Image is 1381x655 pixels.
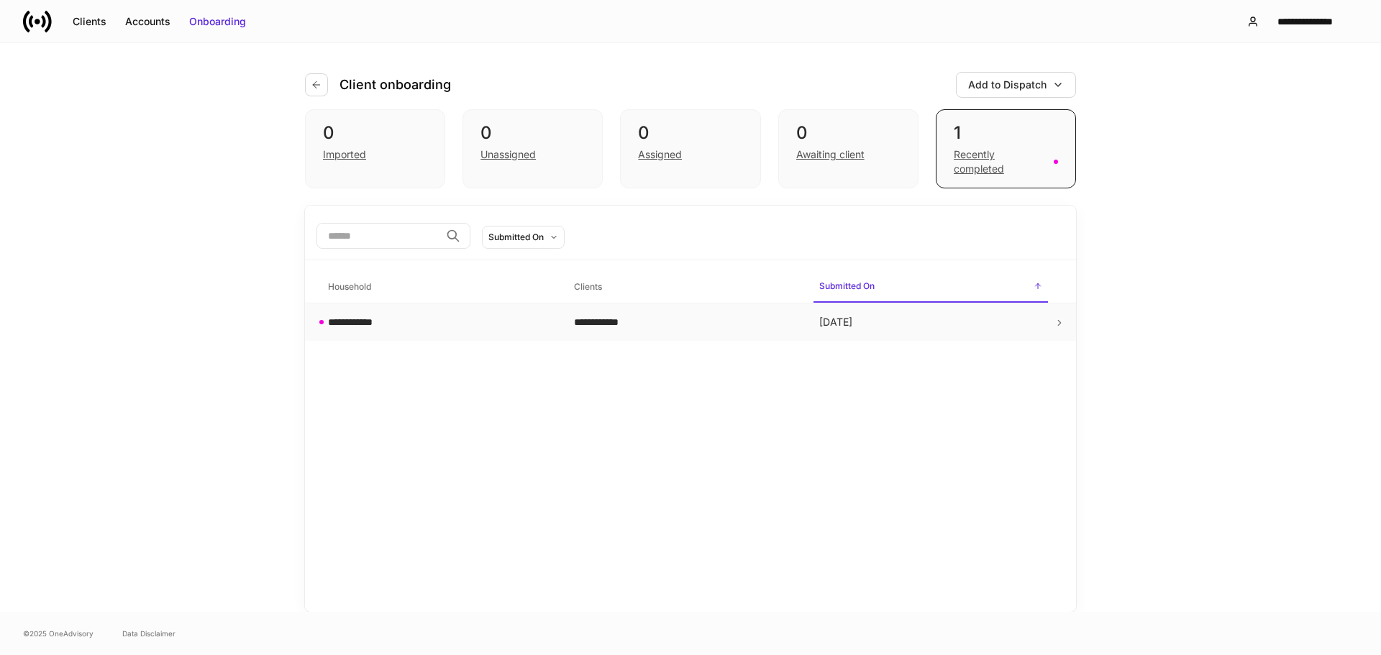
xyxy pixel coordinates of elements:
div: 0 [638,122,742,145]
div: Assigned [638,147,682,162]
td: [DATE] [808,303,1054,342]
h6: Clients [574,280,602,293]
div: Accounts [125,14,170,29]
a: Data Disclaimer [122,628,176,639]
button: Add to Dispatch [956,72,1076,98]
span: Clients [568,272,803,302]
button: Accounts [116,10,180,33]
div: 0Imported [305,109,445,188]
div: Add to Dispatch [968,78,1047,92]
button: Onboarding [180,10,255,33]
div: Imported [323,147,366,162]
span: © 2025 OneAdvisory [23,628,94,639]
div: 0Awaiting client [778,109,919,188]
div: Submitted On [488,230,544,244]
h6: Household [328,280,371,293]
div: 0 [480,122,585,145]
button: Submitted On [482,226,565,249]
div: 0Unassigned [462,109,603,188]
div: Unassigned [480,147,536,162]
div: 1Recently completed [936,109,1076,188]
div: 0 [796,122,901,145]
div: 0Assigned [620,109,760,188]
div: 0 [323,122,427,145]
div: Clients [73,14,106,29]
span: Submitted On [813,272,1048,303]
button: Clients [63,10,116,33]
div: Onboarding [189,14,246,29]
h4: Client onboarding [339,76,451,93]
div: 1 [954,122,1058,145]
div: Recently completed [954,147,1045,176]
h6: Submitted On [819,279,875,293]
div: Awaiting client [796,147,865,162]
span: Household [322,272,557,302]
